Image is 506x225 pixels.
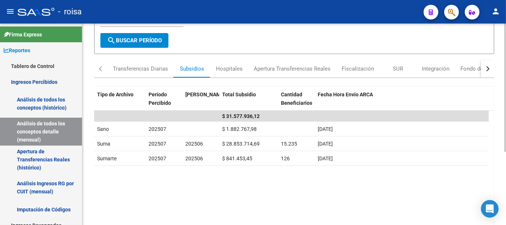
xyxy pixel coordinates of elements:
div: Fiscalización [342,65,374,73]
span: Reportes [4,46,30,54]
div: Hospitales [216,65,243,73]
span: Fecha Hora Envío ARCA [318,92,373,97]
mat-icon: person [491,7,500,16]
span: 15.235 [281,141,297,147]
span: Buscar Período [107,37,162,44]
div: Apertura Transferencias Reales [254,65,331,73]
span: - roisa [58,4,82,20]
div: Open Intercom Messenger [481,200,499,218]
datatable-header-cell: Total Subsidio [219,87,278,119]
datatable-header-cell: Cantidad Beneficiarios [278,87,315,119]
span: 202507 [149,156,166,161]
button: Buscar Período [100,33,168,48]
span: Sano [97,126,109,132]
span: Sumarte [97,156,117,161]
span: $ 28.853.714,69 [222,141,260,147]
span: 126 [281,156,290,161]
div: SUR [393,65,403,73]
span: [DATE] [318,156,333,161]
div: Subsidios [180,65,204,73]
span: 202507 [149,126,166,132]
mat-icon: menu [6,7,15,16]
mat-icon: search [107,36,116,45]
div: Transferencias Diarias [113,65,168,73]
span: 202506 [185,141,203,147]
datatable-header-cell: Período Percibido [146,87,182,119]
datatable-header-cell: Fecha Hora Envío ARCA [315,87,489,119]
span: Tipo de Archivo [97,92,133,97]
span: $ 31.577.936,12 [222,113,260,119]
div: Integración [422,65,449,73]
span: Período Percibido [149,92,171,106]
span: Suma [97,141,110,147]
datatable-header-cell: Tipo de Archivo [94,87,146,119]
datatable-header-cell: Período Devengado [182,87,219,119]
span: Cantidad Beneficiarios [281,92,312,106]
span: 202507 [149,141,166,147]
span: [DATE] [318,126,333,132]
span: 202506 [185,156,203,161]
span: $ 841.453,45 [222,156,252,161]
span: $ 1.882.767,98 [222,126,257,132]
span: [DATE] [318,141,333,147]
span: Total Subsidio [222,92,256,97]
span: [PERSON_NAME] [185,92,225,97]
span: Firma Express [4,31,42,39]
